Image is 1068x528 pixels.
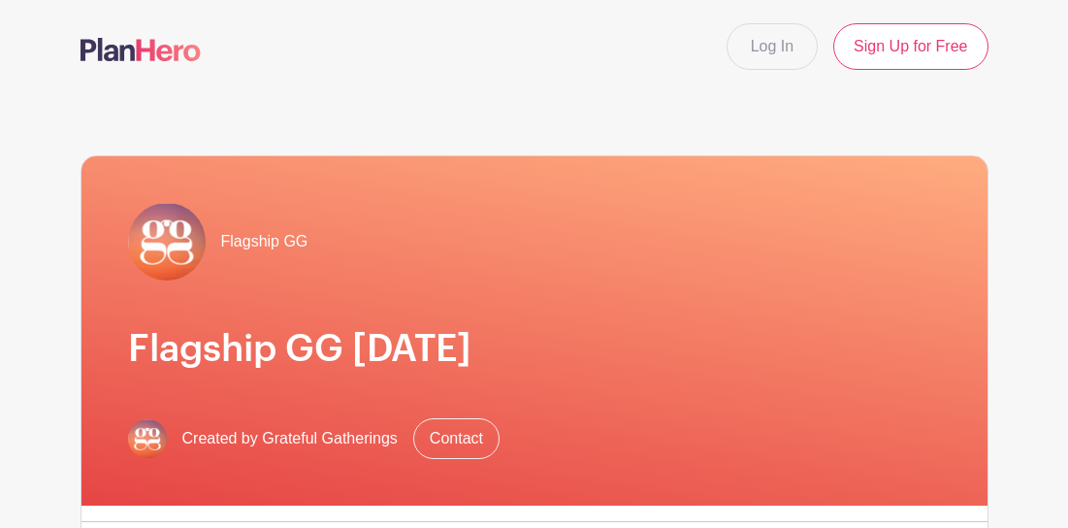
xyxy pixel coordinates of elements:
img: logo-507f7623f17ff9eddc593b1ce0a138ce2505c220e1c5a4e2b4648c50719b7d32.svg [81,38,201,61]
a: Contact [413,418,500,459]
h1: Flagship GG [DATE] [128,327,941,372]
img: gg-logo-planhero-final.png [128,419,167,458]
img: gg-logo-planhero-final.png [128,203,206,280]
a: Log In [727,23,818,70]
span: Flagship GG [221,230,308,253]
a: Sign Up for Free [833,23,987,70]
span: Created by Grateful Gatherings [182,427,398,450]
